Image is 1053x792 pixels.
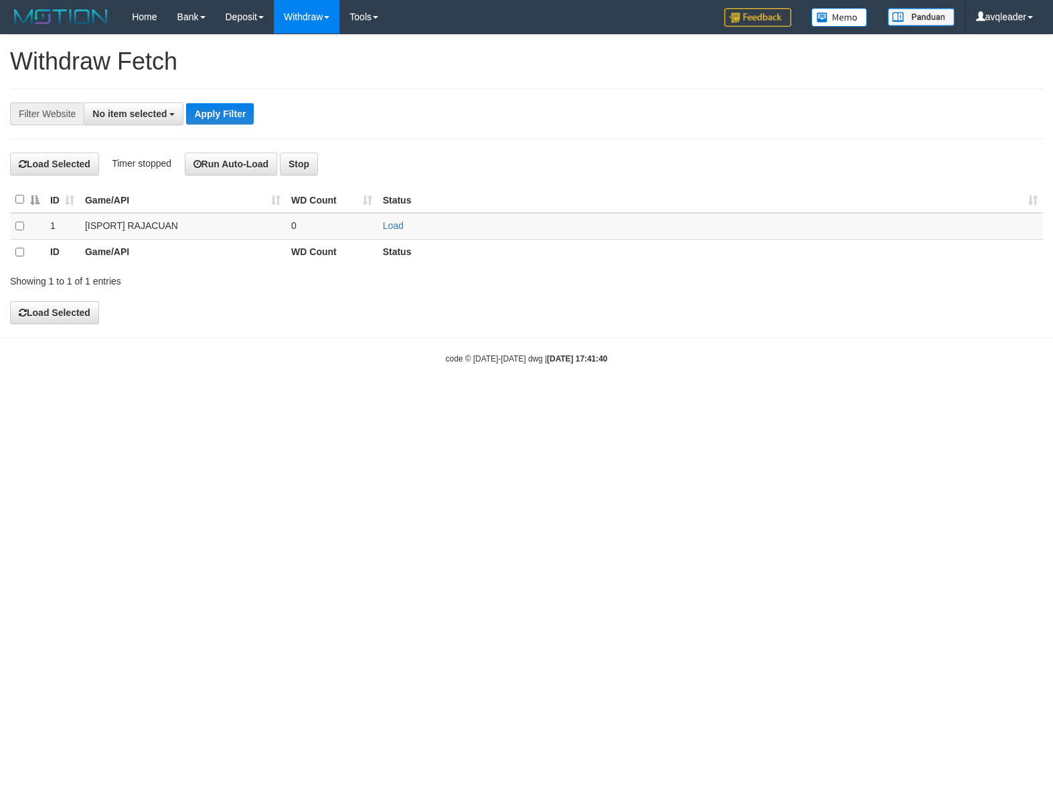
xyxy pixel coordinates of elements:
button: Load Selected [10,153,99,175]
th: Status [378,239,1043,265]
img: MOTION_logo.png [10,7,112,27]
strong: [DATE] 17:41:40 [547,354,607,364]
button: No item selected [84,102,183,125]
img: Button%20Memo.svg [811,8,868,27]
small: code © [DATE]-[DATE] dwg | [446,354,608,364]
a: Load [383,220,404,231]
button: Apply Filter [186,103,254,125]
th: Status: activate to sort column ascending [378,187,1043,213]
th: WD Count: activate to sort column ascending [286,187,378,213]
div: Filter Website [10,102,84,125]
div: Showing 1 to 1 of 1 entries [10,269,428,288]
button: Load Selected [10,301,99,324]
th: WD Count [286,239,378,265]
td: [ISPORT] RAJACUAN [80,213,286,240]
th: ID: activate to sort column ascending [45,187,80,213]
th: Game/API: activate to sort column ascending [80,187,286,213]
h1: Withdraw Fetch [10,48,1043,75]
button: Run Auto-Load [185,153,278,175]
span: Timer stopped [112,158,171,169]
th: Game/API [80,239,286,265]
img: panduan.png [888,8,955,26]
img: Feedback.jpg [724,8,791,27]
span: 0 [291,220,297,231]
span: No item selected [92,108,167,119]
button: Stop [280,153,318,175]
th: ID [45,239,80,265]
td: 1 [45,213,80,240]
